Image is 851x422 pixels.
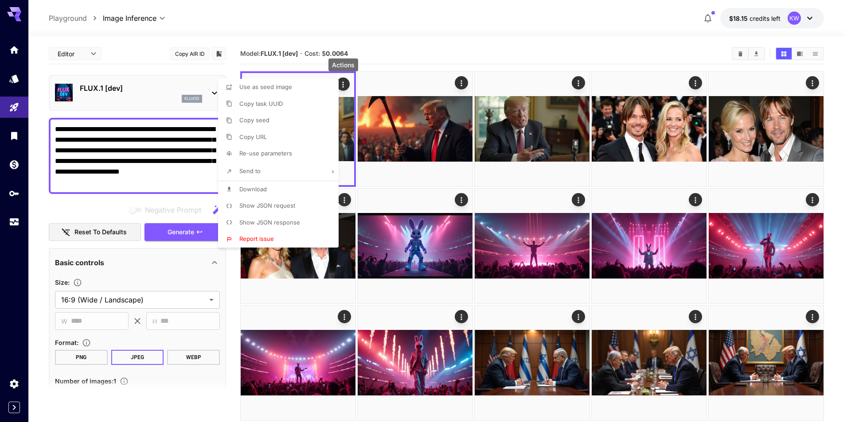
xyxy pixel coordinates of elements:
[239,150,292,157] span: Re-use parameters
[328,58,358,71] div: Actions
[239,83,292,90] span: Use as seed image
[239,100,283,107] span: Copy task UUID
[239,219,300,226] span: Show JSON response
[239,186,267,193] span: Download
[239,235,274,242] span: Report issue
[239,116,269,124] span: Copy seed
[239,202,295,209] span: Show JSON request
[239,133,267,140] span: Copy URL
[239,167,261,174] span: Send to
